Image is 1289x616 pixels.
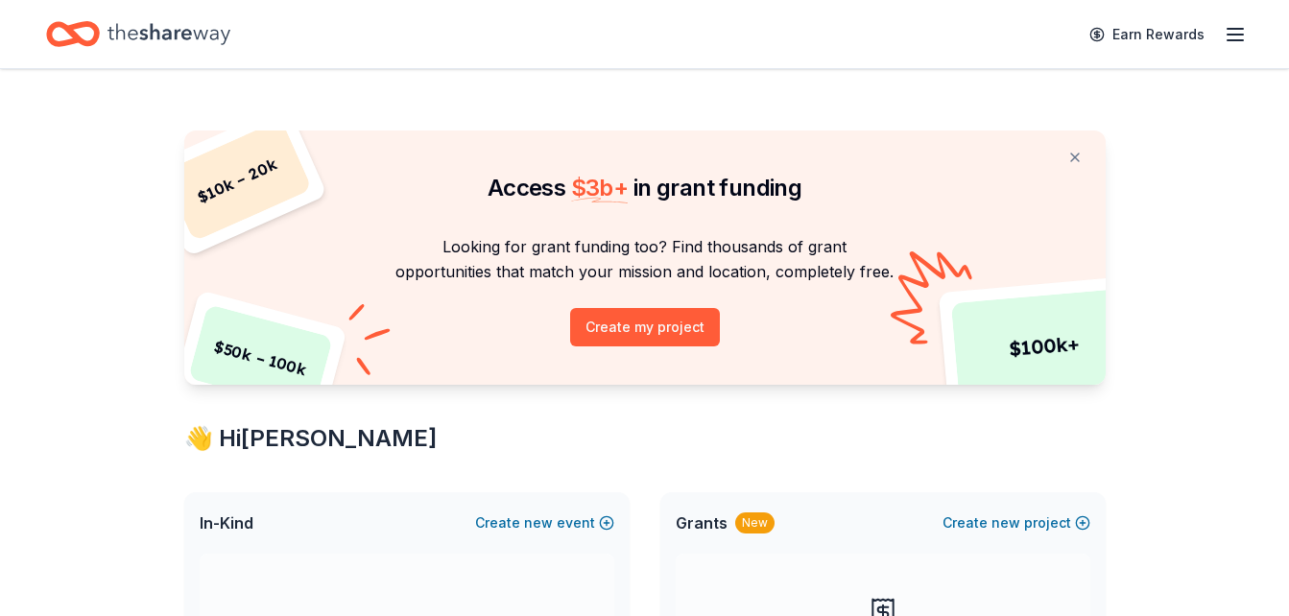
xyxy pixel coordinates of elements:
span: Grants [676,511,728,534]
button: Createnewevent [475,511,614,534]
div: New [735,512,775,533]
a: Earn Rewards [1078,17,1216,52]
button: Create my project [570,308,720,346]
span: In-Kind [200,511,253,534]
div: 👋 Hi [PERSON_NAME] [184,423,1106,454]
div: $ 10k – 20k [162,119,312,242]
span: new [524,511,553,534]
span: new [991,511,1020,534]
a: Home [46,12,230,57]
button: Createnewproject [943,511,1090,534]
span: Access in grant funding [488,174,801,201]
span: $ 3b + [571,174,629,201]
p: Looking for grant funding too? Find thousands of grant opportunities that match your mission and ... [207,234,1083,285]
